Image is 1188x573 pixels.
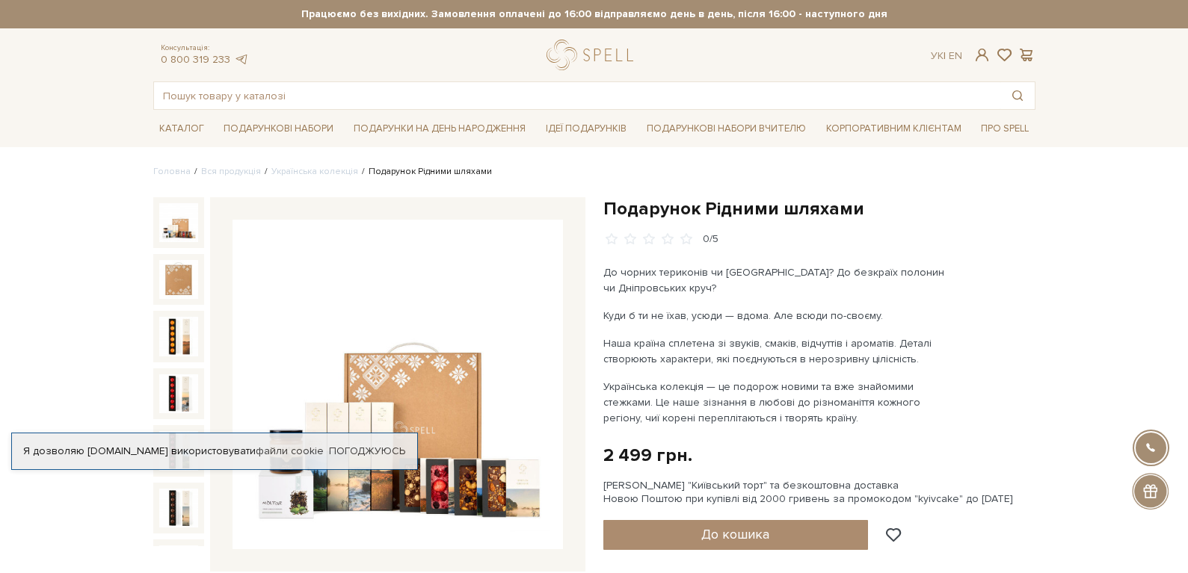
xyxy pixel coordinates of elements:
img: Подарунок Рідними шляхами [233,220,563,550]
img: Подарунок Рідними шляхами [159,489,198,527]
button: Пошук товару у каталозі [1000,82,1035,109]
div: 2 499 грн. [603,444,692,467]
img: Подарунок Рідними шляхами [159,374,198,413]
a: Головна [153,166,191,177]
a: Про Spell [975,117,1035,140]
p: Українська колекція — це подорож новими та вже знайомими стежками. Це наше зізнання в любові до р... [603,379,954,426]
a: файли cookie [256,445,324,457]
a: Погоджуюсь [329,445,405,458]
a: Вся продукція [201,166,261,177]
div: Ук [931,49,962,63]
input: Пошук товару у каталозі [154,82,1000,109]
img: Подарунок Рідними шляхами [159,260,198,299]
p: До чорних териконів чи [GEOGRAPHIC_DATA]? До безкраїх полонин чи Дніпровських круч? [603,264,954,296]
a: Подарункові набори Вчителю [641,116,812,141]
a: Подарункові набори [218,117,339,140]
img: Подарунок Рідними шляхами [159,431,198,470]
span: Консультація: [161,43,249,53]
div: 0/5 [703,232,718,247]
a: En [949,49,962,62]
button: До кошика [603,520,869,550]
h1: Подарунок Рідними шляхами [603,197,1035,220]
img: Подарунок Рідними шляхами [159,317,198,356]
a: logo [547,40,640,70]
img: Подарунок Рідними шляхами [159,203,198,242]
div: Я дозволяю [DOMAIN_NAME] використовувати [12,445,417,458]
a: Ідеї подарунків [540,117,633,140]
p: Наша країна сплетена зі звуків, смаків, відчуттів і ароматів. Деталі створюють характери, які поє... [603,335,954,367]
a: Корпоративним клієнтам [820,117,967,140]
div: [PERSON_NAME] "Київський торт" та безкоштовна доставка Новою Поштою при купівлі від 2000 гривень ... [603,479,1035,506]
a: telegram [234,53,249,66]
a: 0 800 319 233 [161,53,230,66]
a: Подарунки на День народження [348,117,532,140]
span: | [944,49,946,62]
span: До кошика [701,526,769,542]
strong: Працюємо без вихідних. Замовлення оплачені до 16:00 відправляємо день в день, після 16:00 - насту... [153,7,1035,21]
li: Подарунок Рідними шляхами [358,165,492,179]
p: Куди б ти не їхав, усюди — вдома. Але всюди по-своєму. [603,308,954,323]
a: Українська колекція [271,166,358,177]
a: Каталог [153,117,210,140]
